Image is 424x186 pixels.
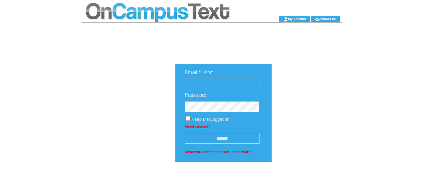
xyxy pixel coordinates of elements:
[185,148,259,155] span: Unknown Username or invalid password.
[185,70,213,75] span: Email / User:
[319,17,336,21] a: contact us
[290,178,321,185] img: transparent.png
[315,17,319,22] img: contact_us_icon.gif
[185,93,208,98] span: Password:
[192,117,229,122] span: Keep Me Logged In
[283,17,288,22] img: account_icon.gif
[185,125,210,128] a: Forgot password?
[288,17,306,21] a: my account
